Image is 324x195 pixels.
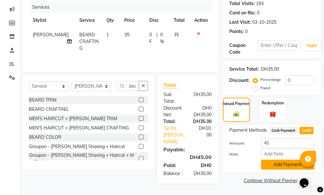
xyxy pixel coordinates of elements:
[260,85,270,91] label: Fixed
[260,77,281,83] label: Percentage
[159,170,188,177] div: Balance :
[159,91,188,105] div: Sub Total:
[245,28,248,35] div: 0
[163,82,178,88] span: Total
[159,118,188,125] div: Total:
[224,140,256,146] label: Amount:
[269,127,297,134] span: Cash Payment
[188,170,216,177] div: DH35.00
[261,149,314,159] input: Add Note
[257,10,259,16] div: 0
[30,1,216,13] div: Services
[297,169,318,189] iframe: chat widget
[258,40,300,50] input: Enter Offer / Coupon Code
[188,91,216,105] div: DH35.00
[160,31,166,45] span: 0 %
[261,138,314,148] input: Amount
[149,31,154,45] span: 0 F
[145,13,170,28] th: Disc
[29,115,117,122] div: MEN'S HAIRCUT + [PERSON_NAME] TRIM
[188,161,216,169] div: DH0
[159,161,188,169] div: Paid:
[188,111,216,118] div: DH35.00
[229,28,244,35] div: Points:
[102,13,120,28] th: Qty
[229,19,251,26] div: Last Visit:
[29,106,68,113] div: BEARD CRAFTING
[261,160,314,170] button: Add Payment
[229,0,255,7] div: Total Visits:
[33,32,69,38] span: [PERSON_NAME]
[256,0,264,7] div: 193
[159,146,216,153] div: Payable:
[29,13,75,28] th: Stylist
[224,151,256,157] label: Note:
[75,13,102,28] th: Service
[300,127,313,134] span: CARD
[221,101,252,107] label: Manual Payment
[229,10,256,16] div: Card on file:
[29,143,125,150] div: Groupon - [PERSON_NAME] Shaving + Haircut
[124,32,129,38] span: 35
[229,66,258,73] div: Service Total:
[252,19,276,26] div: 03-10-2025
[190,13,212,28] th: Action
[188,105,216,111] div: DH0
[229,42,258,56] div: Coupon Code
[303,41,321,50] button: Apply
[120,13,145,28] th: Price
[79,32,99,51] span: BEARD CRAFTING
[229,77,249,84] div: Discount:
[229,127,267,134] span: Payment Methods
[261,66,279,73] div: DH35.00
[170,13,190,28] th: Total
[188,118,216,125] div: DH35.00
[106,32,109,38] span: 1
[224,177,320,184] a: Continue Without Payment
[232,111,241,117] img: _cash.svg
[159,111,188,118] div: Net:
[29,134,61,141] div: BEARD COLOR
[192,125,216,145] div: DH10.00
[29,97,57,103] div: BEARD TRIM
[267,110,278,118] img: _gift.svg
[156,31,158,45] span: |
[29,152,136,165] div: Groupon - [PERSON_NAME] Shaving + Haircut + ManiPedi
[262,100,284,106] label: Redemption
[159,153,216,161] div: DH45.00
[117,81,139,91] input: Search or Scan
[29,125,129,131] div: MEN'S HAIRCUT + [PERSON_NAME] CRAFTING
[159,105,188,111] div: Discount:
[159,125,192,145] a: Tip for [PERSON_NAME]
[174,32,179,38] span: 35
